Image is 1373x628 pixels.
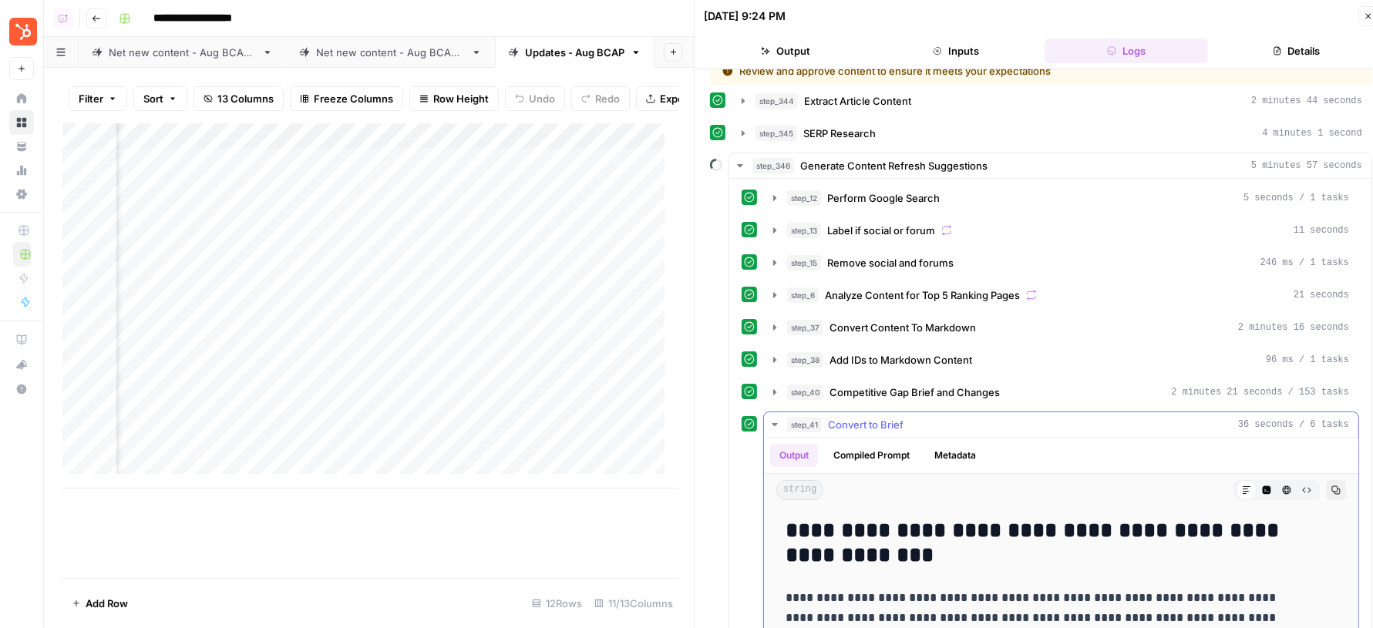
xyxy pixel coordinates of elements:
a: Home [9,86,34,111]
a: Your Data [9,134,34,159]
div: [DATE] 9:24 PM [704,8,786,24]
a: Browse [9,110,34,135]
span: step_38 [787,352,823,368]
span: Convert to Brief [828,417,904,432]
span: Analyze Content for Top 5 Ranking Pages [825,287,1020,303]
button: 246 ms / 1 tasks [764,250,1358,275]
button: 96 ms / 1 tasks [764,348,1358,372]
span: SERP Research [803,126,876,141]
span: step_346 [752,158,794,173]
button: Metadata [925,444,985,467]
a: Updates - Aug BCAP [495,37,655,68]
div: What's new? [10,353,33,376]
span: 4 minutes 1 second [1262,126,1362,140]
span: Undo [529,91,555,106]
span: step_344 [755,93,798,109]
button: Logs [1045,39,1209,63]
button: Filter [69,86,127,111]
span: Competitive Gap Brief and Changes [830,385,1000,400]
button: Workspace: Blog Content Action Plan [9,12,34,51]
span: Add IDs to Markdown Content [830,352,972,368]
button: Inputs [874,39,1038,63]
button: 2 minutes 16 seconds [764,315,1358,340]
img: Blog Content Action Plan Logo [9,18,37,45]
div: Updates - Aug BCAP [525,45,624,60]
button: 4 minutes 1 second [732,121,1371,146]
div: 12 Rows [526,591,588,616]
span: step_40 [787,385,823,400]
a: Settings [9,182,34,207]
button: 13 Columns [193,86,284,111]
button: 11 seconds [764,218,1358,243]
div: Net new content - Aug BCAP 2 [316,45,465,60]
a: Net new content - Aug BCAP 2 [286,37,495,68]
span: 13 Columns [217,91,274,106]
span: 36 seconds / 6 tasks [1238,418,1349,432]
button: 2 minutes 44 seconds [732,89,1371,113]
span: Label if social or forum [827,223,935,238]
button: What's new? [9,352,34,377]
button: Row Height [409,86,499,111]
span: 2 minutes 44 seconds [1251,94,1362,108]
span: step_6 [787,287,819,303]
button: 5 seconds / 1 tasks [764,186,1358,210]
span: Add Row [86,596,128,611]
span: Row Height [433,91,489,106]
span: Perform Google Search [827,190,940,206]
button: 5 minutes 57 seconds [729,153,1371,178]
span: Convert Content To Markdown [830,320,976,335]
div: Net new content - Aug BCAP 1 [109,45,256,60]
span: Sort [143,91,163,106]
button: Output [770,444,818,467]
span: 5 minutes 57 seconds [1251,159,1362,173]
span: string [776,480,823,500]
span: Redo [595,91,620,106]
span: Freeze Columns [314,91,393,106]
span: Extract Article Content [804,93,911,109]
a: AirOps Academy [9,327,34,352]
span: 11 seconds [1294,223,1349,237]
button: 21 seconds [764,283,1358,307]
span: step_15 [787,255,821,270]
button: Output [704,39,868,63]
span: step_345 [755,126,797,141]
button: Freeze Columns [290,86,403,111]
button: 2 minutes 21 seconds / 153 tasks [764,380,1358,405]
a: Usage [9,158,34,183]
div: Review and approve content to ensure it meets your expectations [722,63,1206,79]
span: step_13 [787,223,821,238]
span: Export CSV [660,91,715,106]
div: 11/13 Columns [588,591,679,616]
span: 5 seconds / 1 tasks [1243,191,1349,205]
button: Undo [505,86,565,111]
span: step_37 [787,320,823,335]
button: Compiled Prompt [824,444,919,467]
span: 2 minutes 16 seconds [1238,321,1349,334]
button: Redo [571,86,630,111]
button: 36 seconds / 6 tasks [764,412,1358,437]
a: Net new content - Aug BCAP 1 [79,37,286,68]
span: Remove social and forums [827,255,954,270]
button: Sort [133,86,187,111]
span: 246 ms / 1 tasks [1260,256,1349,270]
span: 2 minutes 21 seconds / 153 tasks [1172,385,1349,399]
span: Generate Content Refresh Suggestions [800,158,988,173]
button: Add Row [62,591,137,616]
span: 96 ms / 1 tasks [1266,353,1349,367]
span: Filter [79,91,103,106]
button: Export CSV [636,86,725,111]
span: step_41 [787,417,822,432]
button: Help + Support [9,377,34,401]
span: step_12 [787,190,821,206]
span: 21 seconds [1294,288,1349,302]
